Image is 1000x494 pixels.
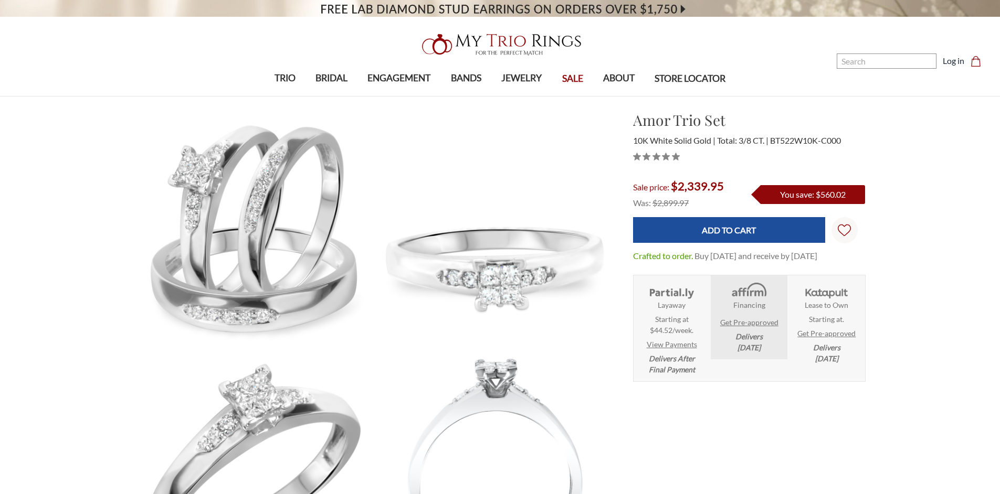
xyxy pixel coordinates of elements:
button: submenu toggle [280,95,290,96]
span: SALE [562,72,583,85]
span: BRIDAL [315,71,348,85]
button: submenu toggle [461,95,471,96]
a: ABOUT [593,61,645,95]
strong: Financing [733,299,765,310]
span: STORE LOCATOR [655,72,725,85]
span: JEWELRY [501,71,542,85]
svg: Wish Lists [838,191,851,270]
svg: cart.cart_preview [971,56,981,67]
span: You save: $560.02 [780,189,846,199]
a: STORE LOCATOR [645,62,735,96]
button: submenu toggle [394,95,404,96]
span: [DATE] [738,343,761,352]
dt: Crafted to order. [633,250,693,262]
span: [DATE] [815,354,838,363]
em: Delivers After Final Payment [649,353,695,375]
h1: Amor Trio Set [633,109,866,131]
dd: Buy [DATE] and receive by [DATE] [694,250,817,262]
img: Layaway [647,282,696,299]
span: $2,899.97 [652,198,689,208]
a: TRIO [265,61,306,95]
img: Katapult [802,282,851,299]
input: Search [837,53,936,69]
img: Photo of Amor 3/8 ct tw. Diamond Princess Cluster Trio Set 10K White Gold [BT522WE-C000] [376,110,616,349]
span: Starting at $44.52/week. [650,314,693,336]
a: ENGAGEMENT [357,61,440,95]
li: Katapult [788,275,865,370]
span: ABOUT [603,71,635,85]
a: View Payments [647,339,697,350]
li: Affirm [711,275,787,359]
span: Sale price: [633,182,669,192]
span: $2,339.95 [671,179,724,193]
button: submenu toggle [327,95,337,96]
a: JEWELRY [491,61,552,95]
span: Total: 3/8 CT. [717,135,769,145]
img: Photo of Amor 3/8 ct tw. Diamond Princess Cluster Trio Set 10K White Gold [BT522W-C000] [135,110,375,345]
a: Log in [943,55,964,67]
a: BANDS [441,61,491,95]
span: BANDS [451,71,481,85]
span: Was: [633,198,651,208]
img: My Trio Rings [416,28,584,61]
span: BT522W10K-C000 [770,135,841,145]
span: ENGAGEMENT [367,71,430,85]
a: My Trio Rings [290,28,710,61]
em: Delivers [813,342,840,364]
a: SALE [552,62,593,96]
em: Delivers [735,331,763,353]
img: Affirm [724,282,773,299]
span: TRIO [275,71,296,85]
a: Wish Lists [831,217,858,243]
span: 10K White Solid Gold [633,135,715,145]
a: Get Pre-approved [797,328,856,339]
button: submenu toggle [517,95,527,96]
strong: Layaway [658,299,686,310]
strong: Lease to Own [805,299,848,310]
button: submenu toggle [614,95,624,96]
a: Cart with 0 items [971,55,987,67]
li: Layaway [634,275,710,381]
a: Get Pre-approved [720,317,778,328]
input: Add to Cart [633,217,825,243]
span: Starting at . [809,314,844,325]
a: BRIDAL [306,61,357,95]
